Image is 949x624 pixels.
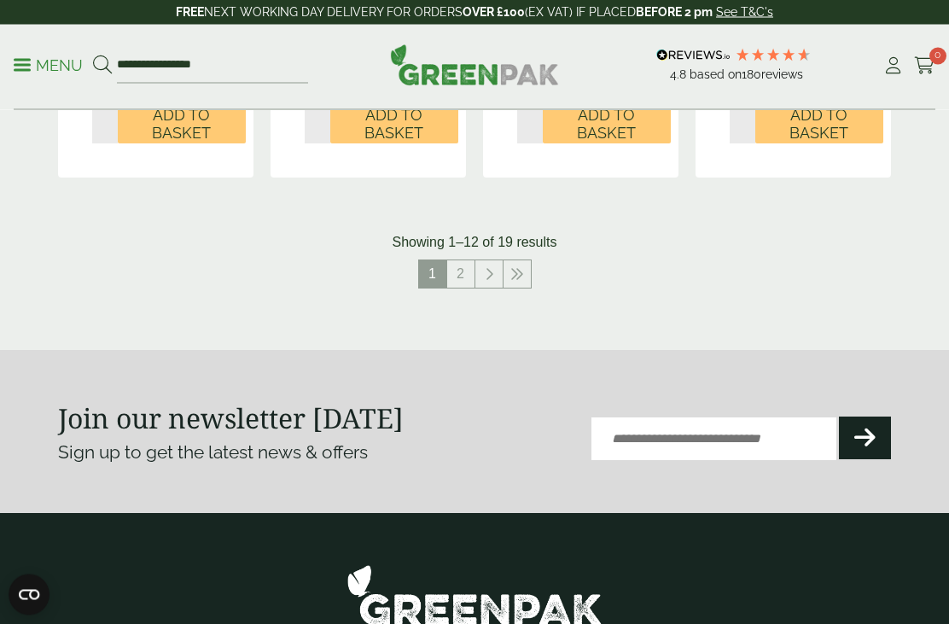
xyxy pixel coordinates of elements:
[882,57,904,74] i: My Account
[555,107,659,143] span: Add to Basket
[742,67,761,81] span: 180
[447,261,474,289] a: 2
[118,103,246,144] button: Add to Basket
[656,50,731,61] img: REVIEWS.io
[330,103,458,144] button: Add to Basket
[392,233,556,254] p: Showing 1–12 of 19 results
[342,107,446,143] span: Add to Basket
[767,107,871,143] span: Add to Basket
[463,5,525,19] strong: OVER £100
[761,67,803,81] span: reviews
[755,103,883,144] button: Add to Basket
[58,440,433,467] p: Sign up to get the latest news & offers
[14,55,83,76] p: Menu
[636,5,713,19] strong: BEFORE 2 pm
[176,5,204,19] strong: FREE
[914,53,935,79] a: 0
[735,47,812,62] div: 4.78 Stars
[419,261,446,289] span: 1
[9,574,49,615] button: Open CMP widget
[390,44,559,85] img: GreenPak Supplies
[543,103,671,144] button: Add to Basket
[58,400,404,437] strong: Join our newsletter [DATE]
[929,48,946,65] span: 0
[130,107,234,143] span: Add to Basket
[716,5,773,19] a: See T&C's
[670,67,690,81] span: 4.8
[690,67,742,81] span: Based on
[14,55,83,73] a: Menu
[914,57,935,74] i: Cart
